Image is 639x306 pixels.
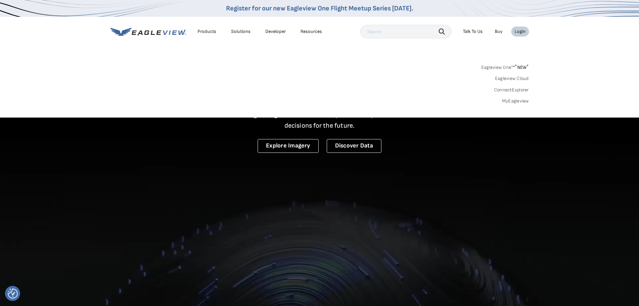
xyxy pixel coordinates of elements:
a: Register for our new Eagleview One Flight Meetup Series [DATE]. [226,4,413,12]
button: Consent Preferences [8,289,18,299]
div: Products [198,29,216,35]
div: Solutions [231,29,251,35]
div: Resources [301,29,322,35]
a: Eagleview Cloud [495,76,529,82]
a: Buy [495,29,502,35]
div: Login [515,29,526,35]
a: Developer [265,29,286,35]
input: Search [360,25,451,38]
span: NEW [515,64,529,70]
div: Talk To Us [463,29,483,35]
a: Explore Imagery [258,139,319,153]
a: Eagleview One™*NEW* [481,62,529,70]
a: Discover Data [327,139,381,153]
a: MyEagleview [502,98,529,104]
a: ConnectExplorer [494,87,529,93]
img: Revisit consent button [8,289,18,299]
